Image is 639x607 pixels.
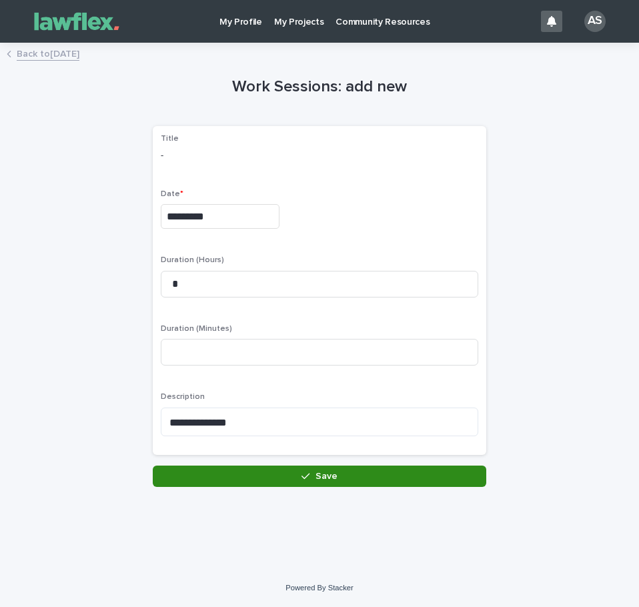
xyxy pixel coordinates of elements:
span: Title [161,135,179,143]
span: Description [161,393,205,401]
p: - [161,149,478,163]
button: Save [153,466,486,487]
span: Save [315,472,338,481]
h1: Work Sessions: add new [153,77,486,97]
span: Date [161,190,183,198]
a: Powered By Stacker [285,584,353,592]
span: Duration (Hours) [161,256,224,264]
span: Duration (Minutes) [161,325,232,333]
a: Back to[DATE] [17,45,79,61]
img: Gnvw4qrBSHOAfo8VMhG6 [27,8,127,35]
div: AS [584,11,606,32]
